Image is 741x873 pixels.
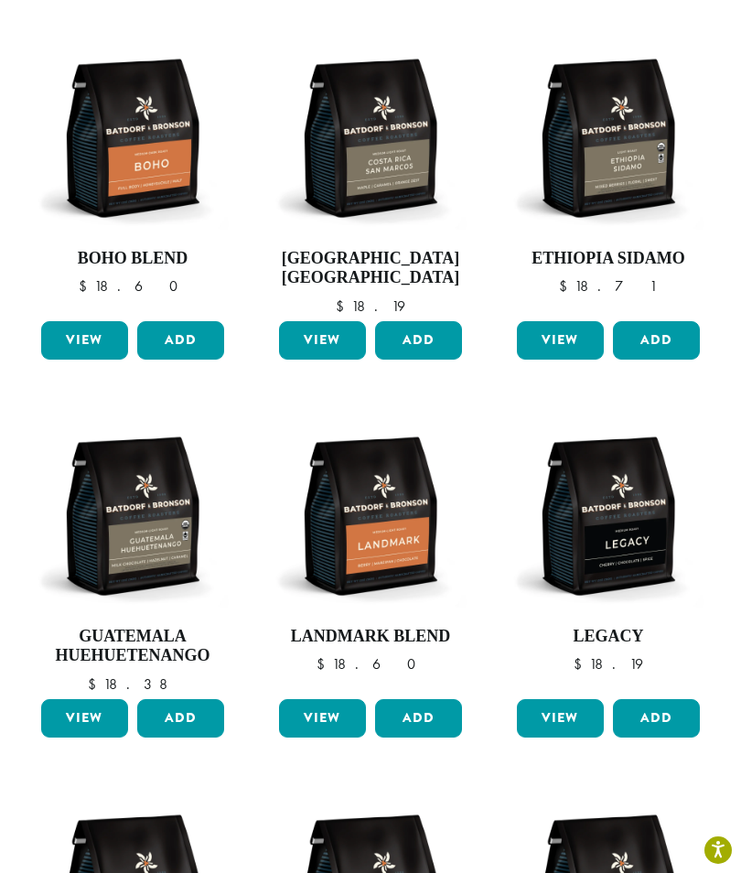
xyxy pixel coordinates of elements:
a: Guatemala Huehuetenango $18.38 [37,420,229,692]
bdi: 18.71 [559,276,657,296]
h4: Ethiopia Sidamo [512,249,704,269]
span: $ [336,296,351,316]
img: BB-12oz-FTO-Ethiopia-Sidamo-Stock.webp [512,42,704,234]
button: Add [613,321,700,360]
a: [GEOGRAPHIC_DATA] [GEOGRAPHIC_DATA] $18.19 [274,42,467,314]
h4: Guatemala Huehuetenango [37,627,229,666]
span: $ [79,276,94,296]
a: View [517,321,604,360]
a: Boho Blend $18.60 [37,42,229,314]
bdi: 18.19 [574,654,643,674]
a: View [41,699,128,738]
span: $ [88,674,103,694]
img: BB-12oz-Legacy-Stock.webp [512,420,704,612]
button: Add [137,699,224,738]
button: Add [375,321,462,360]
bdi: 18.19 [336,296,405,316]
h4: Boho Blend [37,249,229,269]
img: BB-12oz-Boho-Stock.webp [37,42,229,234]
a: View [279,321,366,360]
a: View [279,699,366,738]
button: Add [613,699,700,738]
h4: [GEOGRAPHIC_DATA] [GEOGRAPHIC_DATA] [274,249,467,288]
img: BB-12oz-Landmark-Stock.webp [274,420,467,612]
bdi: 18.38 [88,674,177,694]
a: Legacy $18.19 [512,420,704,692]
a: Landmark Blend $18.60 [274,420,467,692]
button: Add [375,699,462,738]
a: View [41,321,128,360]
bdi: 18.60 [79,276,187,296]
h4: Landmark Blend [274,627,467,647]
img: BB-12oz-FTO-Guatemala-Huhutenango-Stock.webp [37,420,229,612]
span: $ [559,276,575,296]
bdi: 18.60 [317,654,424,674]
img: BB-12oz-Costa-Rica-San-Marcos-Stock.webp [274,42,467,234]
span: $ [574,654,589,674]
h4: Legacy [512,627,704,647]
a: View [517,699,604,738]
button: Add [137,321,224,360]
a: Ethiopia Sidamo $18.71 [512,42,704,314]
span: $ [317,654,332,674]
